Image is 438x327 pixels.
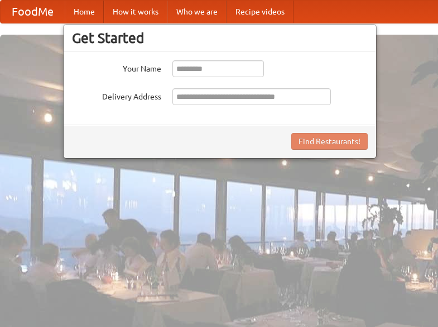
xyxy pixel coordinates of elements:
[1,1,65,23] a: FoodMe
[167,1,227,23] a: Who we are
[65,1,104,23] a: Home
[291,133,368,150] button: Find Restaurants!
[227,1,293,23] a: Recipe videos
[104,1,167,23] a: How it works
[72,30,368,46] h3: Get Started
[72,88,161,102] label: Delivery Address
[72,60,161,74] label: Your Name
